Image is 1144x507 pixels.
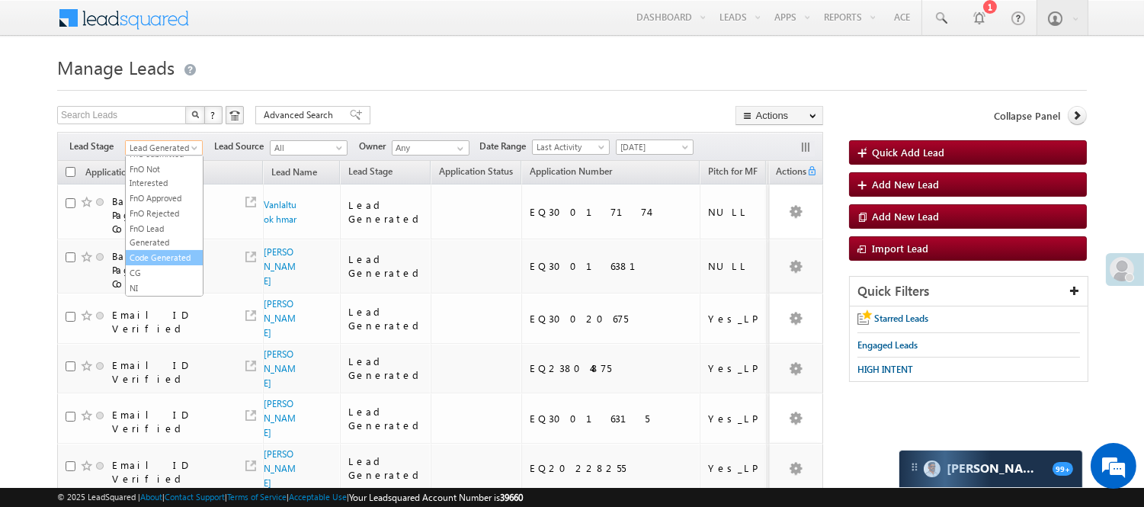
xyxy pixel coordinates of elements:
a: Terms of Service [227,492,287,502]
a: Last Activity [532,140,610,155]
div: Email ID Verified [112,408,226,435]
span: Lead Source [214,140,270,153]
img: Search [191,111,199,118]
a: FnO Lead Generated [126,222,203,249]
button: Actions [735,106,823,125]
span: Date Range [479,140,532,153]
a: Application Status New (sorted ascending) [78,163,202,183]
a: [PERSON_NAME] [264,448,296,489]
div: Lead Generated [348,405,425,432]
span: Add New Lead [872,178,939,191]
span: Import Lead [872,242,928,255]
a: Pitch for MF [700,163,765,183]
div: EQ30017174 [530,205,693,219]
div: Email ID Verified [112,458,226,486]
div: Lead Generated [348,305,425,332]
a: FnO Approved [126,191,203,205]
span: Lead Stage [69,140,125,153]
span: Starred Leads [874,313,928,324]
span: HIGH INTENT [857,364,913,375]
a: [PERSON_NAME] [264,348,296,389]
a: Application Status [431,163,521,183]
div: EQ20228255 [530,461,693,475]
div: NULL [708,259,759,273]
a: Vanlaltuok hmar [264,199,296,225]
span: Actions [770,163,806,183]
div: Email ID Verified [112,358,226,386]
a: Application Number [522,163,620,183]
div: Lead Generated [348,198,425,226]
a: Lead Score [767,163,826,183]
a: FnO Not Interested [126,162,203,190]
div: EQ30016381 [530,259,693,273]
div: Lead Generated [348,454,425,482]
div: Lead Generated [348,252,425,280]
div: carter-dragCarter[PERSON_NAME]99+ [899,450,1083,488]
span: Application Status New [85,166,180,178]
div: Email ID Verified [112,308,226,335]
a: About [140,492,162,502]
button: ? [204,106,223,124]
span: All [271,141,343,155]
input: Type to Search [392,140,469,156]
a: Lead Generated [125,140,203,156]
div: NULL [708,205,759,219]
a: Code Generated [126,251,203,265]
a: [PERSON_NAME] [264,398,296,438]
span: © 2025 LeadSquared | | | | | [57,490,523,505]
div: BankDetails Page Completed [112,249,226,290]
a: [DATE] [616,140,694,155]
span: Lead Generated [126,141,198,155]
div: Lead Generated [348,355,425,382]
div: Yes_LP [708,461,759,475]
div: EQ23804875 [530,361,693,375]
span: Owner [359,140,392,153]
a: NI [126,281,203,295]
span: Lead Stage [348,165,393,177]
a: Show All Items [449,141,468,156]
span: ? [210,108,217,121]
span: Application Status [439,165,513,177]
a: Lead Stage [341,163,400,183]
a: [PERSON_NAME] [264,246,296,287]
a: Acceptable Use [289,492,347,502]
a: Lead Name [264,164,325,184]
span: Pitch for MF [708,165,758,177]
a: CG [126,266,203,280]
span: Application Number [530,165,612,177]
span: Add New Lead [872,210,939,223]
span: Manage Leads [57,55,175,79]
div: EQ30016315 [530,412,693,425]
span: Collapse Panel [994,109,1060,123]
span: Advanced Search [264,108,338,122]
span: 99+ [1053,462,1073,476]
div: Yes_LP [708,412,759,425]
a: All [270,140,348,156]
span: Last Activity [533,140,605,154]
div: Yes_LP [708,312,759,326]
a: FnO Rejected [126,207,203,220]
span: Your Leadsquared Account Number is [349,492,523,503]
span: Engaged Leads [857,339,918,351]
a: Contact Support [165,492,225,502]
span: Quick Add Lead [872,146,944,159]
a: [PERSON_NAME] [264,298,296,339]
input: Check all records [66,167,75,177]
div: BankDetails Page Completed [112,194,226,236]
span: [DATE] [617,140,689,154]
span: 39660 [500,492,523,503]
div: EQ30020675 [530,312,693,326]
div: Quick Filters [850,277,1088,306]
ul: Lead Generated [125,156,203,297]
div: Yes_LP [708,361,759,375]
